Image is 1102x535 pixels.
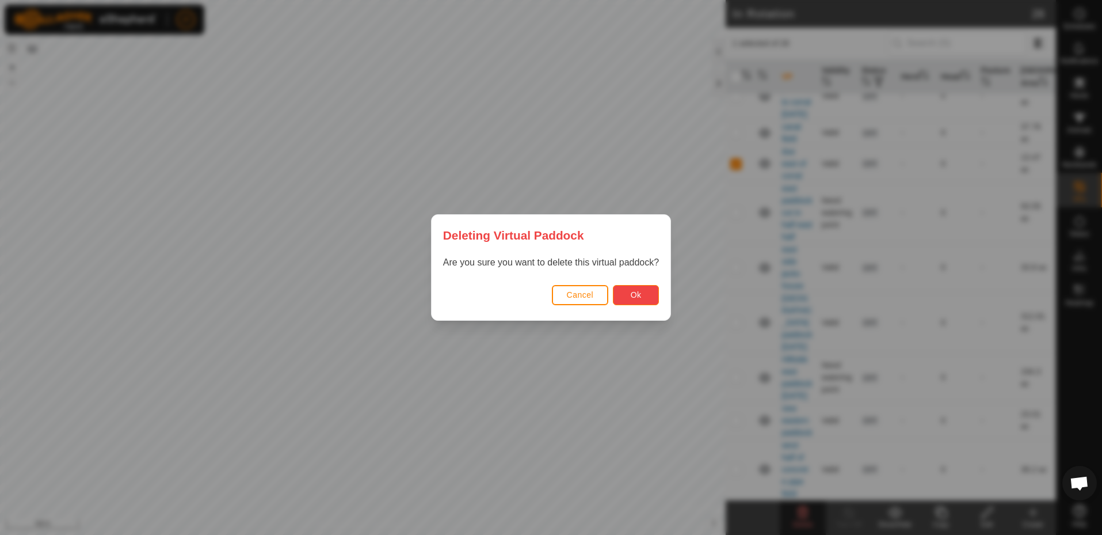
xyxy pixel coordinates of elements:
[443,256,659,270] p: Are you sure you want to delete this virtual paddock?
[443,226,584,244] span: Deleting Virtual Paddock
[613,285,659,305] button: Ok
[631,290,642,299] span: Ok
[1062,466,1097,500] a: Open chat
[567,290,594,299] span: Cancel
[552,285,609,305] button: Cancel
